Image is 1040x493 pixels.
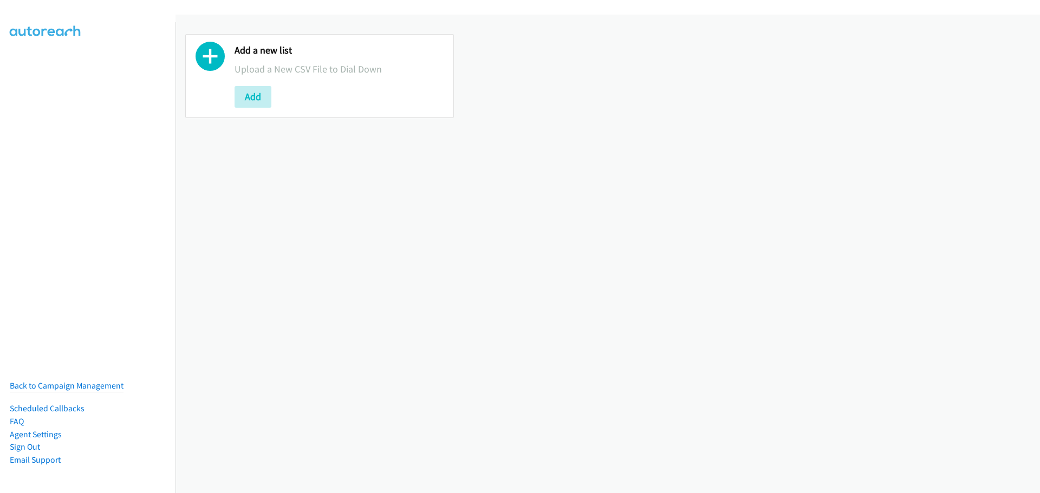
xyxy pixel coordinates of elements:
[10,380,123,391] a: Back to Campaign Management
[235,86,271,108] button: Add
[235,44,444,57] h2: Add a new list
[10,429,62,439] a: Agent Settings
[10,403,84,413] a: Scheduled Callbacks
[235,62,444,76] p: Upload a New CSV File to Dial Down
[10,455,61,465] a: Email Support
[10,416,24,426] a: FAQ
[10,442,40,452] a: Sign Out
